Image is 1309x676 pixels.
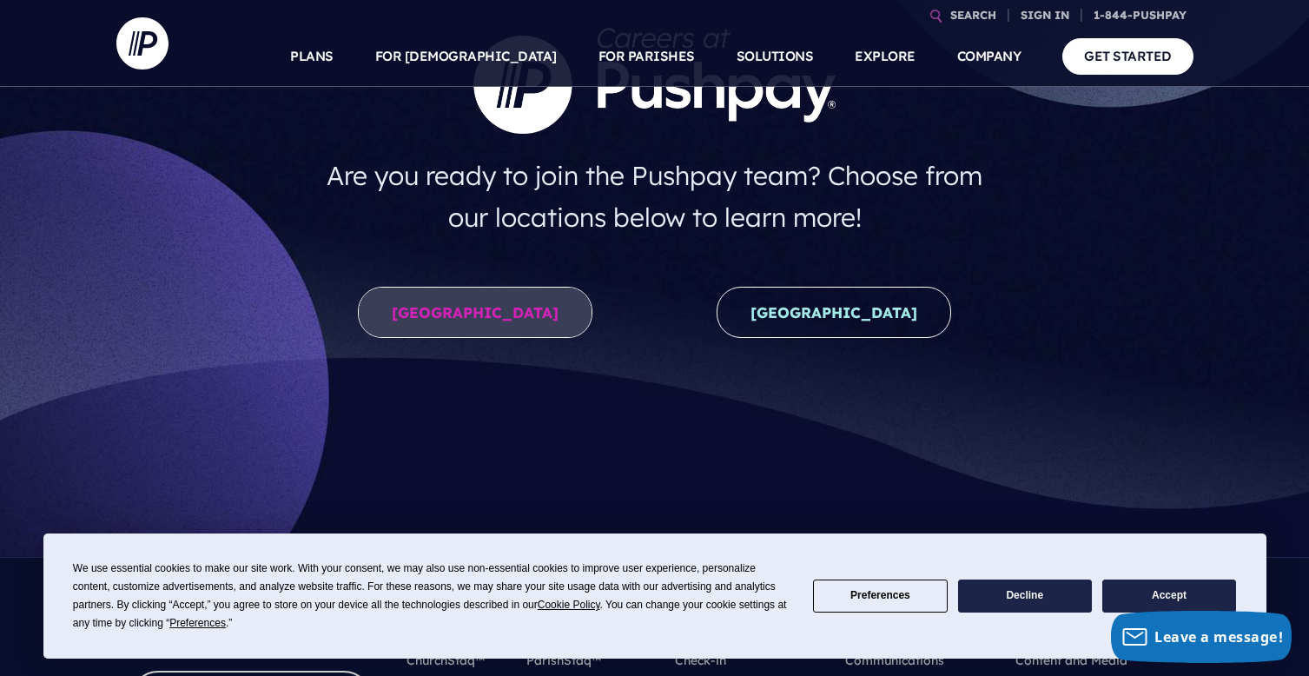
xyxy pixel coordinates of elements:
a: PLANS [290,26,334,87]
a: Check-in [675,652,726,669]
h4: Are you ready to join the Pushpay team? Choose from our locations below to learn more! [309,148,1000,245]
a: ParishStaq™ [526,652,601,669]
div: Cookie Consent Prompt [43,534,1266,659]
a: Content and Media [1015,652,1127,669]
div: We use essential cookies to make our site work. With your consent, we may also use non-essential ... [73,560,792,633]
button: Accept [1102,580,1236,613]
span: Preferences [169,617,226,629]
button: Decline [958,580,1092,613]
a: [GEOGRAPHIC_DATA] [358,287,592,338]
a: GET STARTED [1062,38,1193,74]
a: FOR PARISHES [598,26,695,87]
a: FOR [DEMOGRAPHIC_DATA] [375,26,557,87]
a: SOLUTIONS [737,26,814,87]
a: ChurchStaq™ [407,652,485,669]
a: Communications [845,652,944,669]
a: COMPANY [957,26,1021,87]
a: EXPLORE [855,26,916,87]
button: Leave a message! [1111,611,1292,663]
span: Cookie Policy [538,599,600,611]
a: [GEOGRAPHIC_DATA] [717,287,951,338]
span: Leave a message! [1154,627,1283,646]
button: Preferences [813,580,947,613]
